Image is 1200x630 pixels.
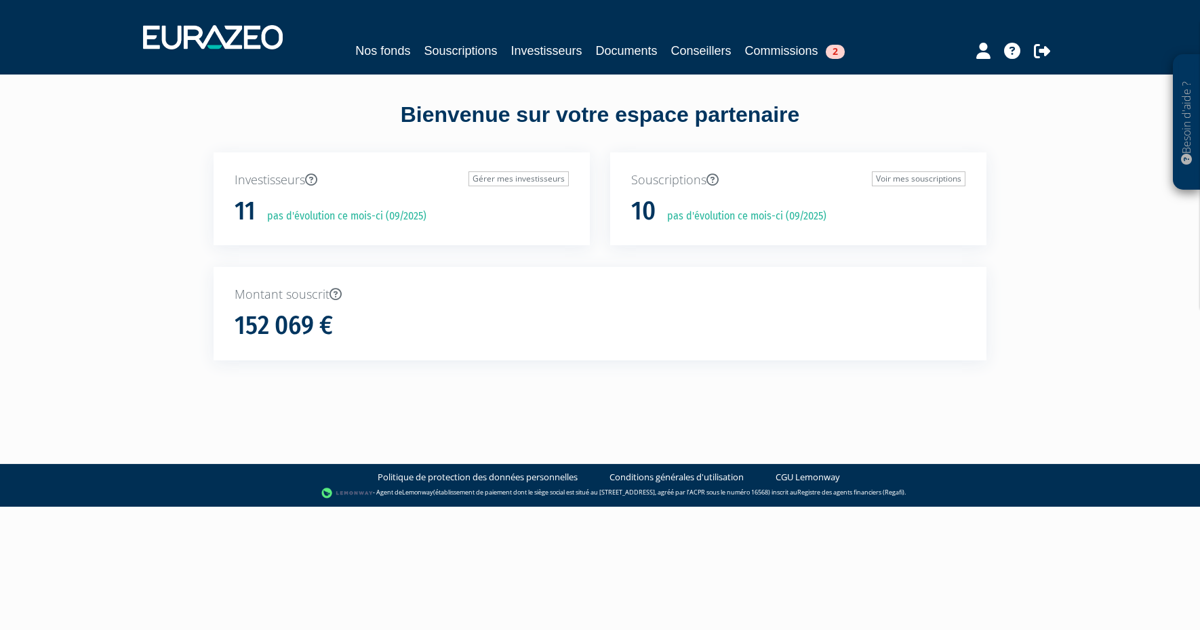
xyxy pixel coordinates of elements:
[797,488,904,497] a: Registre des agents financiers (Regafi)
[235,312,333,340] h1: 152 069 €
[511,41,582,60] a: Investisseurs
[402,488,433,497] a: Lemonway
[1179,62,1195,184] p: Besoin d'aide ?
[872,171,965,186] a: Voir mes souscriptions
[609,471,744,484] a: Conditions générales d'utilisation
[321,486,374,500] img: logo-lemonway.png
[468,171,569,186] a: Gérer mes investisseurs
[424,41,497,60] a: Souscriptions
[258,209,426,224] p: pas d'évolution ce mois-ci (09/2025)
[826,45,845,59] span: 2
[378,471,578,484] a: Politique de protection des données personnelles
[745,41,845,60] a: Commissions2
[596,41,658,60] a: Documents
[776,471,840,484] a: CGU Lemonway
[235,171,569,189] p: Investisseurs
[235,286,965,303] p: Montant souscrit
[203,100,997,152] div: Bienvenue sur votre espace partenaire
[671,41,732,60] a: Conseillers
[631,171,965,189] p: Souscriptions
[14,486,1186,500] div: - Agent de (établissement de paiement dont le siège social est situé au [STREET_ADDRESS], agréé p...
[235,197,256,226] h1: 11
[658,209,826,224] p: pas d'évolution ce mois-ci (09/2025)
[631,197,656,226] h1: 10
[143,25,283,49] img: 1732889491-logotype_eurazeo_blanc_rvb.png
[355,41,410,60] a: Nos fonds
